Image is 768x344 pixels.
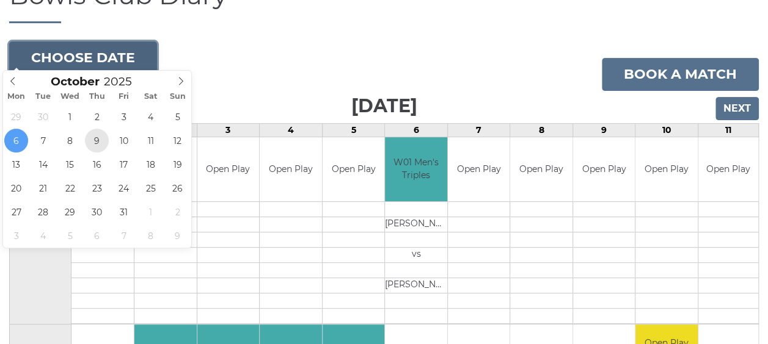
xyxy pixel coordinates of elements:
td: 6 [385,124,448,137]
span: Wed [57,93,84,101]
span: Thu [84,93,111,101]
span: October 11, 2025 [139,129,163,152]
span: October 8, 2025 [58,129,82,152]
span: October 31, 2025 [112,200,136,224]
input: Scroll to increment [100,74,147,88]
span: October 30, 2025 [85,200,109,224]
span: October 21, 2025 [31,176,55,200]
span: October 19, 2025 [166,152,189,176]
a: Book a match [602,58,759,91]
td: vs [385,247,447,262]
span: November 6, 2025 [85,224,109,248]
span: Sun [164,93,191,101]
span: November 7, 2025 [112,224,136,248]
span: October 29, 2025 [58,200,82,224]
span: October 18, 2025 [139,152,163,176]
span: October 1, 2025 [58,105,82,129]
td: Open Play [323,137,385,201]
td: 11 [698,124,758,137]
span: November 8, 2025 [139,224,163,248]
span: September 29, 2025 [4,105,28,129]
span: October 3, 2025 [112,105,136,129]
td: [PERSON_NAME] [385,278,447,293]
td: Open Play [635,137,698,201]
span: October 14, 2025 [31,152,55,176]
span: October 16, 2025 [85,152,109,176]
span: November 1, 2025 [139,200,163,224]
span: October 7, 2025 [31,129,55,152]
td: 3 [197,124,260,137]
span: Scroll to increment [51,76,100,88]
span: October 28, 2025 [31,200,55,224]
span: Mon [3,93,30,101]
span: Fri [111,93,137,101]
span: October 17, 2025 [112,152,136,176]
input: Next [715,97,759,120]
td: 8 [510,124,573,137]
span: October 9, 2025 [85,129,109,152]
span: October 25, 2025 [139,176,163,200]
span: October 24, 2025 [112,176,136,200]
span: October 13, 2025 [4,152,28,176]
span: September 30, 2025 [31,105,55,129]
span: October 22, 2025 [58,176,82,200]
td: 5 [322,124,385,137]
td: 4 [260,124,323,137]
td: Open Play [197,137,260,201]
span: October 20, 2025 [4,176,28,200]
span: October 26, 2025 [166,176,189,200]
span: October 2, 2025 [85,105,109,129]
span: October 6, 2025 [4,129,28,152]
span: October 5, 2025 [166,105,189,129]
span: October 23, 2025 [85,176,109,200]
span: Sat [137,93,164,101]
td: Open Play [510,137,572,201]
td: Open Play [448,137,510,201]
span: October 4, 2025 [139,105,163,129]
td: Open Play [573,137,635,201]
span: November 3, 2025 [4,224,28,248]
span: November 9, 2025 [166,224,189,248]
span: November 5, 2025 [58,224,82,248]
span: November 4, 2025 [31,224,55,248]
span: October 15, 2025 [58,152,82,176]
span: Tue [30,93,57,101]
td: Open Play [698,137,758,201]
span: November 2, 2025 [166,200,189,224]
td: W01 Men's Triples [385,137,447,201]
td: [PERSON_NAME] [385,217,447,232]
td: 9 [572,124,635,137]
td: 10 [635,124,698,137]
span: October 27, 2025 [4,200,28,224]
span: October 10, 2025 [112,129,136,152]
button: Choose date [9,41,157,74]
td: 7 [447,124,510,137]
td: Open Play [260,137,322,201]
span: October 12, 2025 [166,129,189,152]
